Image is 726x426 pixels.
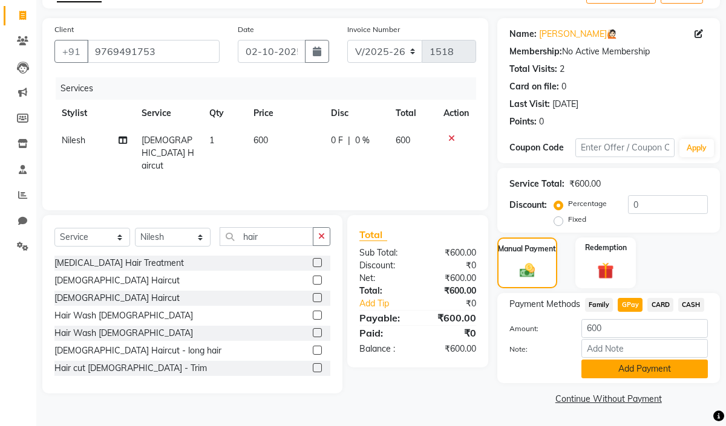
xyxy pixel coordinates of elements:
[575,138,675,157] input: Enter Offer / Coupon Code
[87,40,220,63] input: Search by Name/Mobile/Email/Code
[436,100,476,127] th: Action
[509,141,575,154] div: Coupon Code
[585,242,627,253] label: Redemption
[539,28,617,40] a: [PERSON_NAME]🙋🏻
[54,100,134,127] th: Stylist
[142,135,194,171] span: [DEMOGRAPHIC_DATA] Haircut
[647,298,673,312] span: CARD
[500,393,718,405] a: Continue Without Payment
[246,100,324,127] th: Price
[618,298,643,312] span: GPay
[350,259,417,272] div: Discount:
[592,260,620,281] img: _gift.svg
[585,298,613,312] span: Family
[350,343,417,355] div: Balance :
[62,135,85,146] span: Nilesh
[388,100,436,127] th: Total
[253,135,268,146] span: 600
[417,326,485,340] div: ₹0
[54,292,180,305] div: [DEMOGRAPHIC_DATA] Haircut
[347,24,400,35] label: Invoice Number
[350,297,429,310] a: Add Tip
[509,45,708,58] div: No Active Membership
[220,227,313,246] input: Search or Scan
[209,135,214,146] span: 1
[359,228,387,241] span: Total
[581,360,708,378] button: Add Payment
[509,199,547,211] div: Discount:
[54,327,193,340] div: Hair Wash [DEMOGRAPHIC_DATA]
[568,198,607,209] label: Percentage
[134,100,201,127] th: Service
[396,135,410,146] span: 600
[54,344,221,357] div: [DEMOGRAPHIC_DATA] Haircut - long hair
[331,134,343,147] span: 0 F
[56,77,485,100] div: Services
[417,247,485,259] div: ₹600.00
[509,115,537,128] div: Points:
[54,274,180,287] div: [DEMOGRAPHIC_DATA] Haircut
[509,45,562,58] div: Membership:
[581,339,708,358] input: Add Note
[54,362,207,375] div: Hair cut [DEMOGRAPHIC_DATA] - Trim
[350,272,417,285] div: Net:
[54,24,74,35] label: Client
[515,262,540,280] img: _cash.svg
[509,28,537,40] div: Name:
[417,259,485,272] div: ₹0
[568,214,586,225] label: Fixed
[552,98,578,111] div: [DATE]
[679,139,714,157] button: Apply
[350,285,417,297] div: Total:
[417,285,485,297] div: ₹600.00
[560,63,564,76] div: 2
[417,311,485,325] div: ₹600.00
[350,326,417,340] div: Paid:
[509,98,550,111] div: Last Visit:
[509,178,564,190] div: Service Total:
[500,344,572,355] label: Note:
[581,319,708,338] input: Amount
[498,244,556,254] label: Manual Payment
[509,63,557,76] div: Total Visits:
[417,343,485,355] div: ₹600.00
[324,100,388,127] th: Disc
[54,309,193,322] div: Hair Wash [DEMOGRAPHIC_DATA]
[54,40,88,63] button: +91
[348,134,350,147] span: |
[509,298,580,311] span: Payment Methods
[417,272,485,285] div: ₹600.00
[678,298,704,312] span: CASH
[350,247,417,259] div: Sub Total:
[429,297,485,310] div: ₹0
[355,134,370,147] span: 0 %
[569,178,601,190] div: ₹600.00
[509,80,559,93] div: Card on file:
[539,115,544,128] div: 0
[350,311,417,325] div: Payable:
[54,257,184,269] div: [MEDICAL_DATA] Hair Treatment
[561,80,566,93] div: 0
[238,24,254,35] label: Date
[202,100,247,127] th: Qty
[500,323,572,334] label: Amount:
